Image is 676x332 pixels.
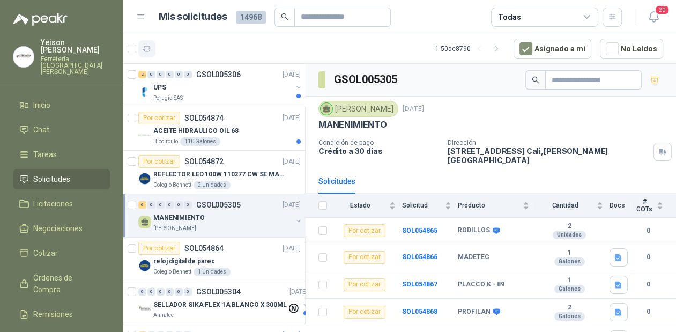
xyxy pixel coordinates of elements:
[175,71,183,78] div: 0
[196,288,241,296] p: GSOL005304
[283,200,301,210] p: [DATE]
[123,238,305,281] a: Por cotizarSOL054864[DATE] Company Logoreloj digital de paredColegio Bennett1 Unidades
[13,243,110,263] a: Cotizar
[13,120,110,140] a: Chat
[536,222,603,231] b: 2
[634,194,676,218] th: # COTs
[333,194,402,218] th: Estado
[554,285,585,293] div: Galones
[138,259,151,272] img: Company Logo
[344,278,385,291] div: Por cotizar
[153,256,214,267] p: reloj digital de pared
[153,268,191,276] p: Colegio Bennett
[458,281,504,289] b: PLACCO K - 89
[153,126,239,136] p: ACEITE HIDRAULICO OIL 68
[175,201,183,209] div: 0
[184,245,224,252] p: SOL054864
[184,288,192,296] div: 0
[153,83,166,93] p: UPS
[634,307,663,317] b: 0
[634,198,655,213] span: # COTs
[33,173,70,185] span: Solicitudes
[344,224,385,237] div: Por cotizar
[147,71,155,78] div: 0
[318,139,439,146] p: Condición de pago
[138,71,146,78] div: 2
[138,198,303,233] a: 6 0 0 0 0 0 GSOL005305[DATE] MANENIMIENTO[PERSON_NAME]
[281,13,288,20] span: search
[33,124,49,136] span: Chat
[448,139,649,146] p: Dirección
[532,76,539,84] span: search
[402,227,437,234] a: SOL054865
[147,288,155,296] div: 0
[33,99,50,111] span: Inicio
[157,288,165,296] div: 0
[402,308,437,315] a: SOL054868
[344,251,385,264] div: Por cotizar
[194,181,231,189] div: 2 Unidades
[138,112,180,124] div: Por cotizar
[553,231,586,239] div: Unidades
[402,253,437,261] b: SOL054866
[153,181,191,189] p: Colegio Bennett
[236,11,266,24] span: 14968
[334,71,399,88] h3: GSOL005305
[13,169,110,189] a: Solicitudes
[153,300,287,310] p: SELLADOR SIKA FLEX 1A BLANCO X 300ML
[138,155,180,168] div: Por cotizar
[283,157,301,167] p: [DATE]
[180,137,220,146] div: 110 Galones
[147,201,155,209] div: 0
[458,202,521,209] span: Producto
[138,288,146,296] div: 0
[13,95,110,115] a: Inicio
[41,39,110,54] p: Yeison [PERSON_NAME]
[634,226,663,236] b: 0
[153,311,174,320] p: Almatec
[153,224,196,233] p: [PERSON_NAME]
[333,202,387,209] span: Estado
[196,201,241,209] p: GSOL005305
[184,158,224,165] p: SOL054872
[554,312,585,321] div: Galones
[600,39,663,59] button: No Leídos
[138,303,151,315] img: Company Logo
[536,304,603,312] b: 2
[13,304,110,324] a: Remisiones
[157,71,165,78] div: 0
[644,8,663,27] button: 20
[184,114,224,122] p: SOL054874
[13,218,110,239] a: Negociaciones
[138,242,180,255] div: Por cotizar
[344,306,385,319] div: Por cotizar
[458,194,536,218] th: Producto
[554,257,585,266] div: Galones
[196,71,241,78] p: GSOL005306
[41,56,110,75] p: Ferretería [GEOGRAPHIC_DATA][PERSON_NAME]
[194,268,231,276] div: 1 Unidades
[184,201,192,209] div: 0
[33,272,100,296] span: Órdenes de Compra
[13,47,34,67] img: Company Logo
[536,249,603,257] b: 1
[318,175,355,187] div: Solicitudes
[435,40,505,57] div: 1 - 50 de 8790
[157,201,165,209] div: 0
[13,144,110,165] a: Tareas
[283,244,301,254] p: [DATE]
[153,213,205,223] p: MANENIMIENTO
[403,104,424,114] p: [DATE]
[458,308,491,316] b: PROFILAN
[138,85,151,98] img: Company Logo
[318,101,398,117] div: [PERSON_NAME]
[138,129,151,142] img: Company Logo
[536,276,603,285] b: 1
[33,149,57,160] span: Tareas
[33,198,73,210] span: Licitaciones
[13,268,110,300] a: Órdenes de Compra
[402,281,437,288] a: SOL054867
[498,11,521,23] div: Todas
[458,253,489,262] b: MADETEC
